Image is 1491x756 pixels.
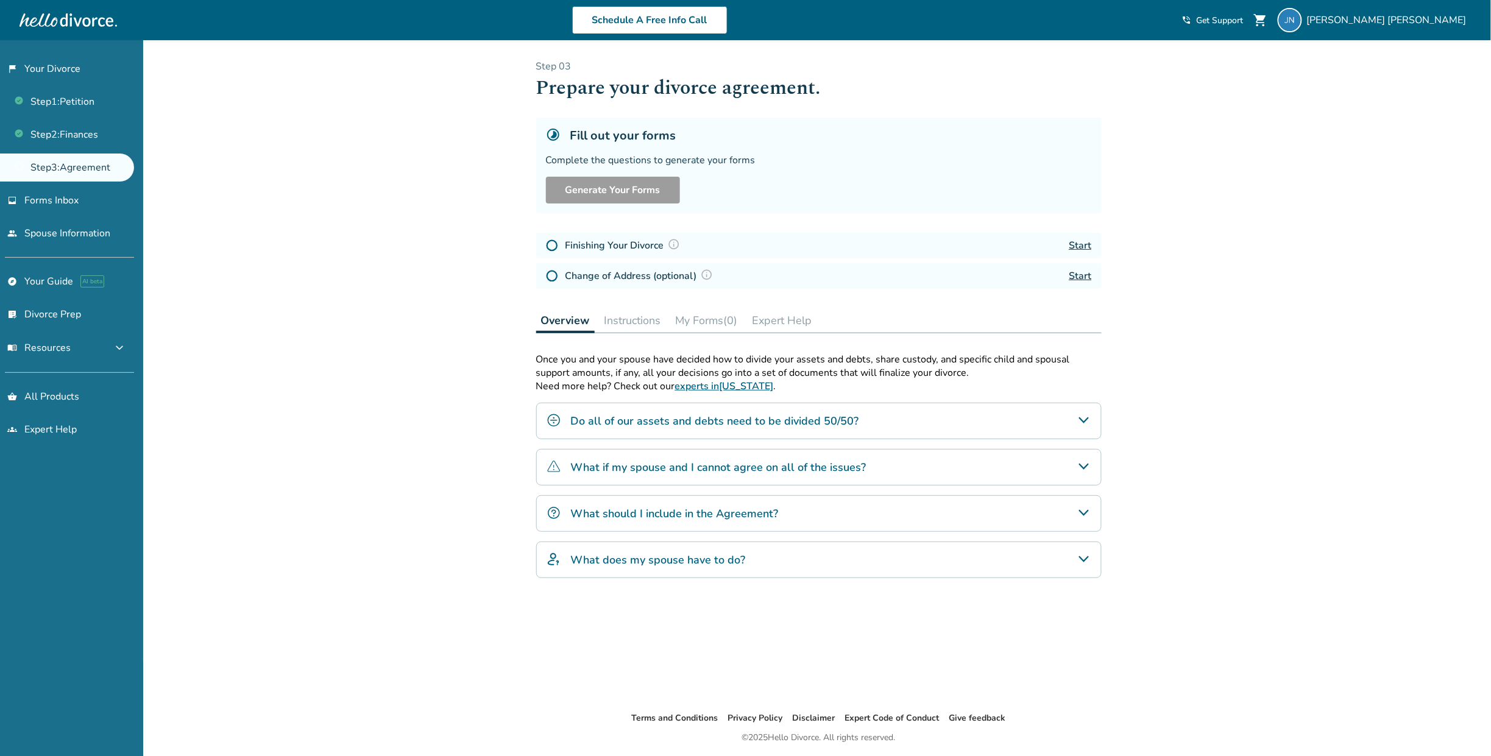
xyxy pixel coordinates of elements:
img: Question Mark [668,238,680,250]
span: Resources [7,341,71,355]
span: groups [7,425,17,434]
a: experts in[US_STATE] [675,380,774,393]
div: Do all of our assets and debts need to be divided 50/50? [536,403,1102,439]
a: phone_in_talkGet Support [1182,15,1244,26]
a: Privacy Policy [728,712,783,724]
button: Generate Your Forms [546,177,680,203]
a: Expert Code of Conduct [845,712,940,724]
h1: Prepare your divorce agreement. [536,73,1102,103]
h5: Fill out your forms [570,127,676,144]
h4: What if my spouse and I cannot agree on all of the issues? [571,459,866,475]
span: [PERSON_NAME] [PERSON_NAME] [1307,13,1472,27]
div: What if my spouse and I cannot agree on all of the issues? [536,449,1102,486]
h4: What does my spouse have to do? [571,552,746,568]
a: Schedule A Free Info Call [572,6,728,34]
img: Not Started [546,239,558,252]
span: shopping_cart [1253,13,1268,27]
img: Do all of our assets and debts need to be divided 50/50? [547,413,561,428]
img: Not Started [546,270,558,282]
img: Question Mark [701,269,713,281]
span: flag_2 [7,64,17,74]
img: What does my spouse have to do? [547,552,561,567]
span: expand_more [112,341,127,355]
span: menu_book [7,343,17,353]
span: AI beta [80,275,104,288]
h4: What should I include in the Agreement? [571,506,779,521]
div: What does my spouse have to do? [536,542,1102,578]
button: My Forms(0) [671,308,743,333]
span: shopping_basket [7,392,17,401]
button: Overview [536,308,595,333]
li: Disclaimer [793,711,835,726]
a: Start [1069,239,1092,252]
h4: Do all of our assets and debts need to be divided 50/50? [571,413,859,429]
iframe: Chat Widget [1430,698,1491,756]
span: phone_in_talk [1182,15,1192,25]
span: list_alt_check [7,309,17,319]
div: What should I include in the Agreement? [536,495,1102,532]
img: What if my spouse and I cannot agree on all of the issues? [547,459,561,474]
img: jeannguyen3@gmail.com [1278,8,1302,32]
div: Complete the questions to generate your forms [546,154,1092,167]
span: Get Support [1197,15,1244,26]
div: © 2025 Hello Divorce. All rights reserved. [742,730,896,745]
button: Instructions [600,308,666,333]
a: Start [1069,269,1092,283]
span: explore [7,277,17,286]
span: people [7,228,17,238]
p: Once you and your spouse have decided how to divide your assets and debts, share custody, and spe... [536,353,1102,380]
span: Forms Inbox [24,194,79,207]
p: Step 0 3 [536,60,1102,73]
button: Expert Help [748,308,817,333]
a: Terms and Conditions [632,712,718,724]
h4: Change of Address (optional) [565,268,717,284]
li: Give feedback [949,711,1006,726]
span: inbox [7,196,17,205]
img: What should I include in the Agreement? [547,506,561,520]
p: Need more help? Check out our . [536,380,1102,393]
h4: Finishing Your Divorce [565,238,684,253]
